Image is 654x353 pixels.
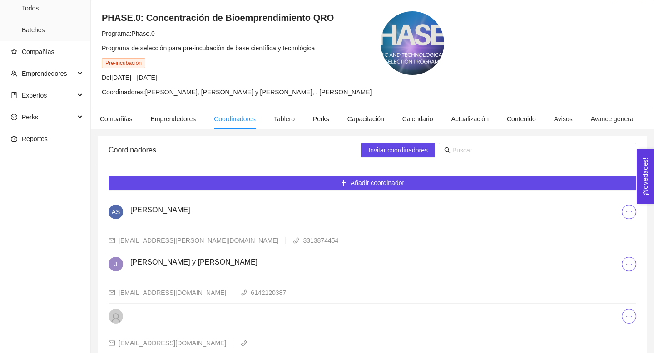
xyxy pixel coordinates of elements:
div: 3313874454 [303,235,338,245]
span: Coordinadores: [PERSON_NAME], [PERSON_NAME] y [PERSON_NAME], , [PERSON_NAME] [102,88,372,96]
span: Expertos [22,92,47,99]
span: Reportes [22,135,48,142]
span: phone [241,289,247,296]
button: plusAñadir coordinador [109,176,636,190]
span: plus [341,180,347,187]
span: Capacitación [347,115,384,123]
h4: [PERSON_NAME] y [PERSON_NAME] [130,257,622,268]
span: ellipsis [622,313,636,320]
span: Compañías [22,48,54,55]
span: Invitar coordinadores [368,145,428,155]
span: ellipsis [622,208,636,216]
span: Coordinadores [214,115,256,123]
span: book [11,92,17,98]
h4: [PERSON_NAME] [130,205,622,216]
span: Tablero [274,115,295,123]
span: Del [DATE] - [DATE] [102,74,157,81]
div: [EMAIL_ADDRESS][DOMAIN_NAME] [119,288,226,298]
span: Avisos [554,115,573,123]
span: smile [11,114,17,120]
span: phone [293,237,299,244]
button: ellipsis [622,309,636,324]
div: 6142120387 [251,288,286,298]
span: Perks [313,115,329,123]
span: ellipsis [622,260,636,268]
span: user [110,313,121,324]
button: Open Feedback Widget [637,149,654,204]
span: phone [241,340,247,346]
span: Avance general [591,115,635,123]
button: ellipsis [622,205,636,219]
span: Emprendedores [151,115,196,123]
span: dashboard [11,136,17,142]
span: J [114,257,118,271]
span: mail [109,289,115,296]
input: Buscar [452,145,631,155]
span: Calendario [402,115,433,123]
span: Añadir coordinador [351,178,404,188]
span: mail [109,340,115,346]
span: Actualización [451,115,489,123]
span: Emprendedores [22,70,67,77]
button: ellipsis [622,257,636,271]
span: Pre-incubación [102,58,145,68]
div: [EMAIL_ADDRESS][DOMAIN_NAME] [119,338,226,348]
button: Invitar coordinadores [361,143,435,157]
span: Contenido [507,115,536,123]
span: search [444,147,451,153]
span: team [11,70,17,77]
span: Programa de selección para pre-incubación de base científica y tecnológica [102,44,315,52]
h4: PHASE.0: Concentración de Bioemprendimiento QRO [102,11,372,24]
div: [EMAIL_ADDRESS][PERSON_NAME][DOMAIN_NAME] [119,235,278,245]
span: mail [109,237,115,244]
span: Programa: Phase.0 [102,30,155,37]
span: Perks [22,113,38,121]
span: Batches [22,21,83,39]
span: AS [112,205,120,219]
span: Compañías [100,115,133,123]
span: star [11,49,17,55]
div: Coordinadores [109,137,361,163]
